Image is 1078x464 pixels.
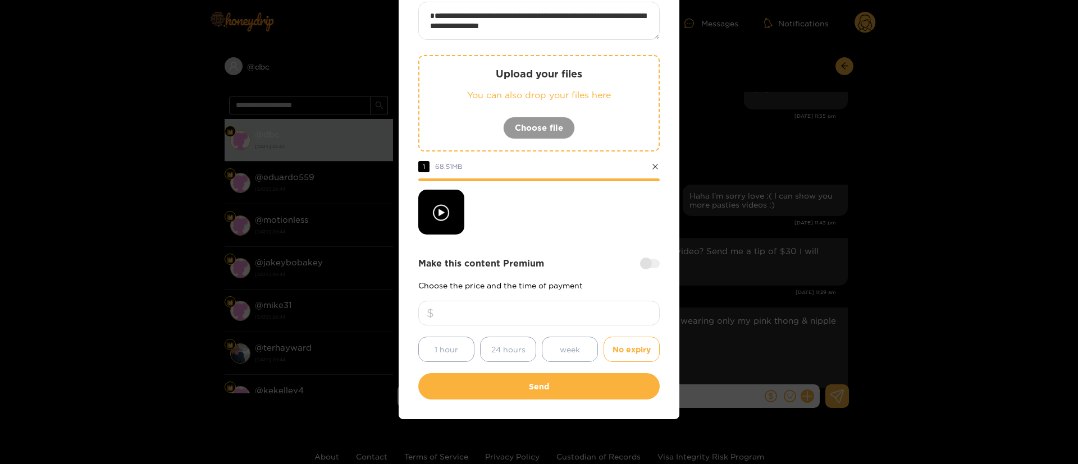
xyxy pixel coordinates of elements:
button: Choose file [503,117,575,139]
button: week [542,337,598,362]
button: 24 hours [480,337,536,362]
strong: Make this content Premium [418,257,544,270]
span: 24 hours [491,343,526,356]
p: Choose the price and the time of payment [418,281,660,290]
span: 68.51 MB [435,163,463,170]
span: No expiry [613,343,651,356]
button: 1 hour [418,337,474,362]
button: No expiry [604,337,660,362]
span: 1 [418,161,430,172]
span: week [560,343,580,356]
p: You can also drop your files here [442,89,636,102]
button: Send [418,373,660,399]
span: 1 hour [435,343,458,356]
p: Upload your files [442,67,636,80]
